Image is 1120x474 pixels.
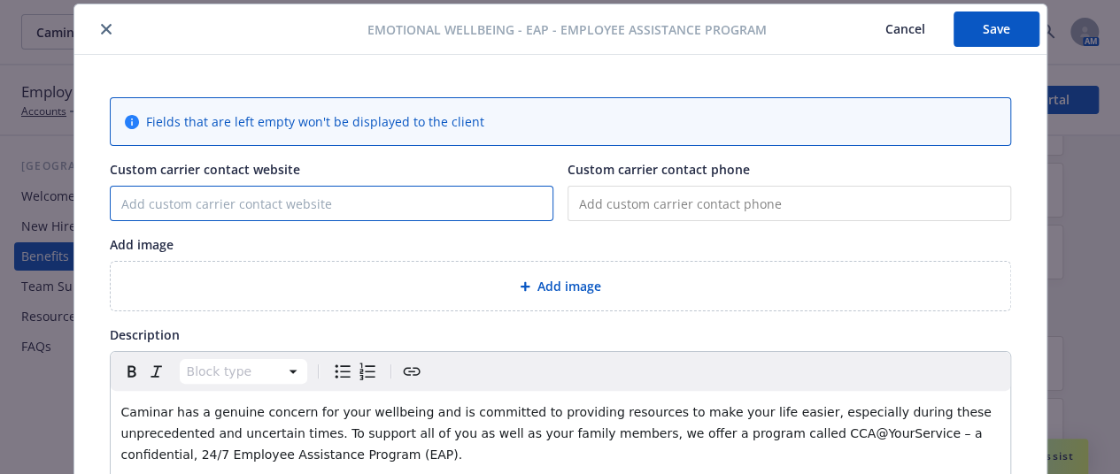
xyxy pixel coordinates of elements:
span: Emotional Wellbeing - EAP - Employee Assistance Program [367,20,767,39]
button: Bold [120,359,144,384]
button: Save [954,11,1039,47]
button: Bulleted list [330,359,355,384]
button: Italic [144,359,169,384]
input: Add custom carrier contact website [111,187,552,220]
button: Create link [399,359,424,384]
input: Add custom carrier contact phone [568,186,1011,221]
span: Add image [537,277,601,295]
div: toggle group [330,359,380,384]
button: Cancel [857,11,954,47]
span: Custom carrier contact website [110,161,300,178]
button: Numbered list [355,359,380,384]
span: Caminar has a genuine concern for your wellbeing and is committed to providing resources to make ... [121,405,996,462]
div: Add image [110,261,1011,311]
button: close [96,19,117,40]
span: Add image [110,236,174,253]
span: Custom carrier contact phone [568,161,750,178]
span: Fields that are left empty won't be displayed to the client [146,112,484,131]
button: Block type [180,359,307,384]
span: Description [110,326,180,343]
